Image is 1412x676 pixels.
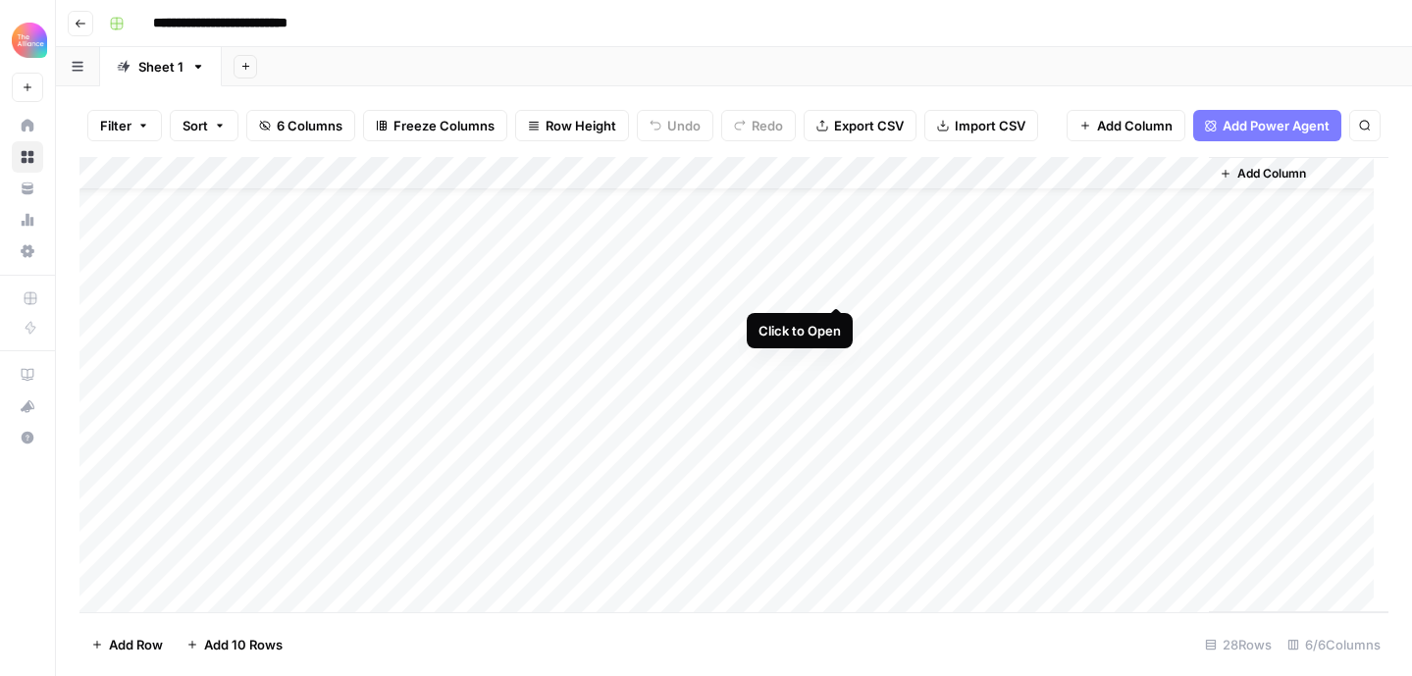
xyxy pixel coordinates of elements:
[79,629,175,660] button: Add Row
[721,110,796,141] button: Redo
[393,116,495,135] span: Freeze Columns
[12,16,43,65] button: Workspace: Alliance
[1223,116,1330,135] span: Add Power Agent
[546,116,616,135] span: Row Height
[637,110,713,141] button: Undo
[12,359,43,390] a: AirOps Academy
[12,204,43,235] a: Usage
[109,635,163,654] span: Add Row
[1067,110,1185,141] button: Add Column
[1097,116,1173,135] span: Add Column
[667,116,701,135] span: Undo
[170,110,238,141] button: Sort
[955,116,1025,135] span: Import CSV
[12,422,43,453] button: Help + Support
[87,110,162,141] button: Filter
[924,110,1038,141] button: Import CSV
[183,116,208,135] span: Sort
[12,23,47,58] img: Alliance Logo
[100,47,222,86] a: Sheet 1
[515,110,629,141] button: Row Height
[100,116,131,135] span: Filter
[1197,629,1280,660] div: 28 Rows
[277,116,342,135] span: 6 Columns
[1280,629,1388,660] div: 6/6 Columns
[1212,161,1314,186] button: Add Column
[363,110,507,141] button: Freeze Columns
[12,235,43,267] a: Settings
[752,116,783,135] span: Redo
[1193,110,1341,141] button: Add Power Agent
[12,173,43,204] a: Your Data
[834,116,904,135] span: Export CSV
[12,141,43,173] a: Browse
[204,635,283,654] span: Add 10 Rows
[175,629,294,660] button: Add 10 Rows
[1237,165,1306,182] span: Add Column
[138,57,183,77] div: Sheet 1
[13,391,42,421] div: What's new?
[758,321,841,340] div: Click to Open
[246,110,355,141] button: 6 Columns
[804,110,916,141] button: Export CSV
[12,110,43,141] a: Home
[12,390,43,422] button: What's new?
